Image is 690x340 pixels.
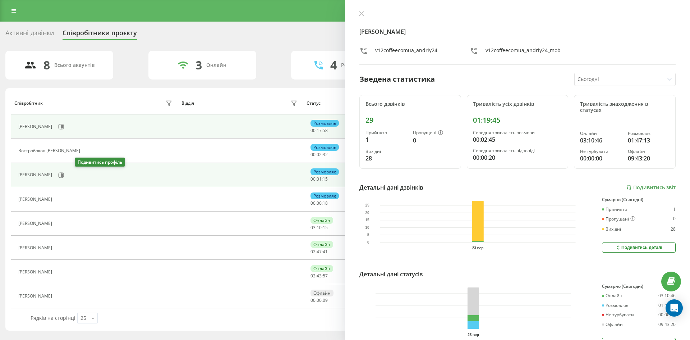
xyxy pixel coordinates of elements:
div: [PERSON_NAME] [18,269,54,275]
div: 29 [365,116,455,124]
div: Подивитись профіль [75,158,125,167]
div: Онлайн [206,62,226,68]
div: Офлайн [602,322,623,327]
span: 00 [310,200,316,206]
span: 09 [323,297,328,303]
div: Не турбувати [602,312,634,317]
div: Відділ [181,101,194,106]
div: Офлайн [628,149,670,154]
div: 1 [673,207,676,212]
div: Онлайн [602,293,622,298]
div: : : [310,128,328,133]
div: 28 [365,154,407,163]
span: 02 [317,151,322,158]
span: 58 [323,127,328,133]
div: Не турбувати [580,149,622,154]
div: v12coffeecomua_andriy24_mob [486,47,561,57]
span: 41 [323,249,328,255]
div: v12coffeecomua_andriy24 [375,47,437,57]
div: 0 [673,216,676,222]
span: 32 [323,151,328,158]
text: 23 вер [472,246,484,250]
div: Активні дзвінки [5,29,54,40]
div: Вихідні [602,227,621,232]
div: Середня тривалість розмови [473,130,562,135]
div: : : [310,201,328,206]
div: [PERSON_NAME] [18,197,54,202]
text: 15 [365,218,369,222]
span: 15 [323,225,328,231]
div: Розмовляє [602,303,628,308]
div: Тривалість знаходження в статусах [580,101,670,113]
div: : : [310,177,328,182]
span: 17 [317,127,322,133]
div: Розмовляє [310,192,339,199]
div: Open Intercom Messenger [666,299,683,317]
div: Розмовляє [310,120,339,127]
div: 1 [365,135,407,144]
span: 00 [317,297,322,303]
div: 00:00:20 [473,153,562,162]
div: Розмовляє [628,131,670,136]
div: Онлайн [580,131,622,136]
a: Подивитись звіт [626,185,676,191]
div: Прийнято [602,207,627,212]
div: Прийнято [365,130,407,135]
div: Сумарно (Сьогодні) [602,197,676,202]
span: 01 [317,176,322,182]
div: Детальні дані статусів [359,270,423,278]
text: 25 [365,203,369,207]
div: 01:19:45 [473,116,562,124]
div: : : [310,152,328,157]
div: Пропущені [413,130,455,136]
text: 23 вер [468,333,479,337]
div: 01:47:13 [658,303,676,308]
span: 00 [310,176,316,182]
button: Подивитись деталі [602,242,676,253]
div: 0 [413,136,455,145]
div: Вихідні [365,149,407,154]
div: Офлайн [310,290,333,296]
div: Сумарно (Сьогодні) [602,284,676,289]
div: 00:00:00 [580,154,622,163]
div: 09:43:20 [628,154,670,163]
span: 03 [310,225,316,231]
text: 20 [365,211,369,215]
div: 09:43:20 [658,322,676,327]
div: 25 [80,314,86,322]
span: 43 [317,273,322,279]
div: Розмовляє [310,168,339,175]
div: Пропущені [602,216,635,222]
span: 00 [310,151,316,158]
div: 03:10:46 [658,293,676,298]
span: 47 [317,249,322,255]
div: Онлайн [310,241,333,248]
div: : : [310,298,328,303]
div: Зведена статистика [359,74,435,85]
text: 5 [367,233,369,237]
div: [PERSON_NAME] [18,124,54,129]
div: Детальні дані дзвінків [359,183,423,192]
span: 00 [317,200,322,206]
div: Статус [307,101,321,106]
div: : : [310,273,328,278]
span: 02 [310,249,316,255]
div: : : [310,249,328,254]
div: 4 [330,58,337,72]
div: Розмовляє [310,144,339,151]
div: 3 [195,58,202,72]
span: 15 [323,176,328,182]
div: 00:02:45 [473,135,562,144]
div: Співробітник [14,101,43,106]
div: 03:10:46 [580,136,622,145]
span: 10 [317,225,322,231]
div: [PERSON_NAME] [18,221,54,226]
div: 01:47:13 [628,136,670,145]
div: Розмовляють [341,62,376,68]
span: 02 [310,273,316,279]
div: [PERSON_NAME] [18,294,54,299]
div: 8 [43,58,50,72]
span: 00 [310,127,316,133]
div: Середня тривалість відповіді [473,148,562,153]
div: Тривалість усіх дзвінків [473,101,562,107]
